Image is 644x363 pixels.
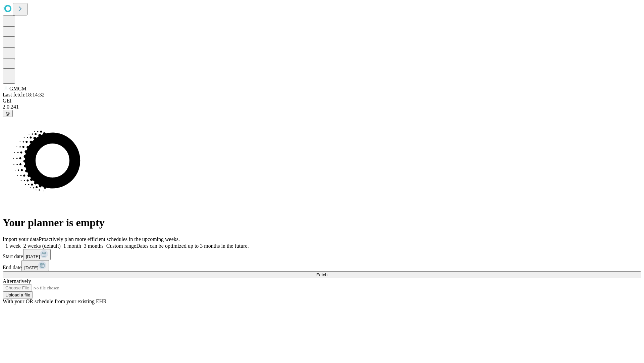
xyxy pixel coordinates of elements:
[84,243,104,249] span: 3 months
[3,110,13,117] button: @
[3,271,641,278] button: Fetch
[3,278,31,284] span: Alternatively
[106,243,136,249] span: Custom range
[3,92,45,97] span: Last fetch: 18:14:32
[3,298,107,304] span: With your OR schedule from your existing EHR
[26,254,40,259] span: [DATE]
[63,243,81,249] span: 1 month
[136,243,249,249] span: Dates can be optimized up to 3 months in the future.
[5,111,10,116] span: @
[3,216,641,229] h1: Your planner is empty
[21,260,49,271] button: [DATE]
[23,243,61,249] span: 2 weeks (default)
[24,265,38,270] span: [DATE]
[3,104,641,110] div: 2.0.241
[39,236,180,242] span: Proactively plan more efficient schedules in the upcoming weeks.
[23,249,51,260] button: [DATE]
[5,243,21,249] span: 1 week
[3,236,39,242] span: Import your data
[3,260,641,271] div: End date
[3,249,641,260] div: Start date
[9,86,26,91] span: GMCM
[3,98,641,104] div: GEI
[316,272,327,277] span: Fetch
[3,291,33,298] button: Upload a file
